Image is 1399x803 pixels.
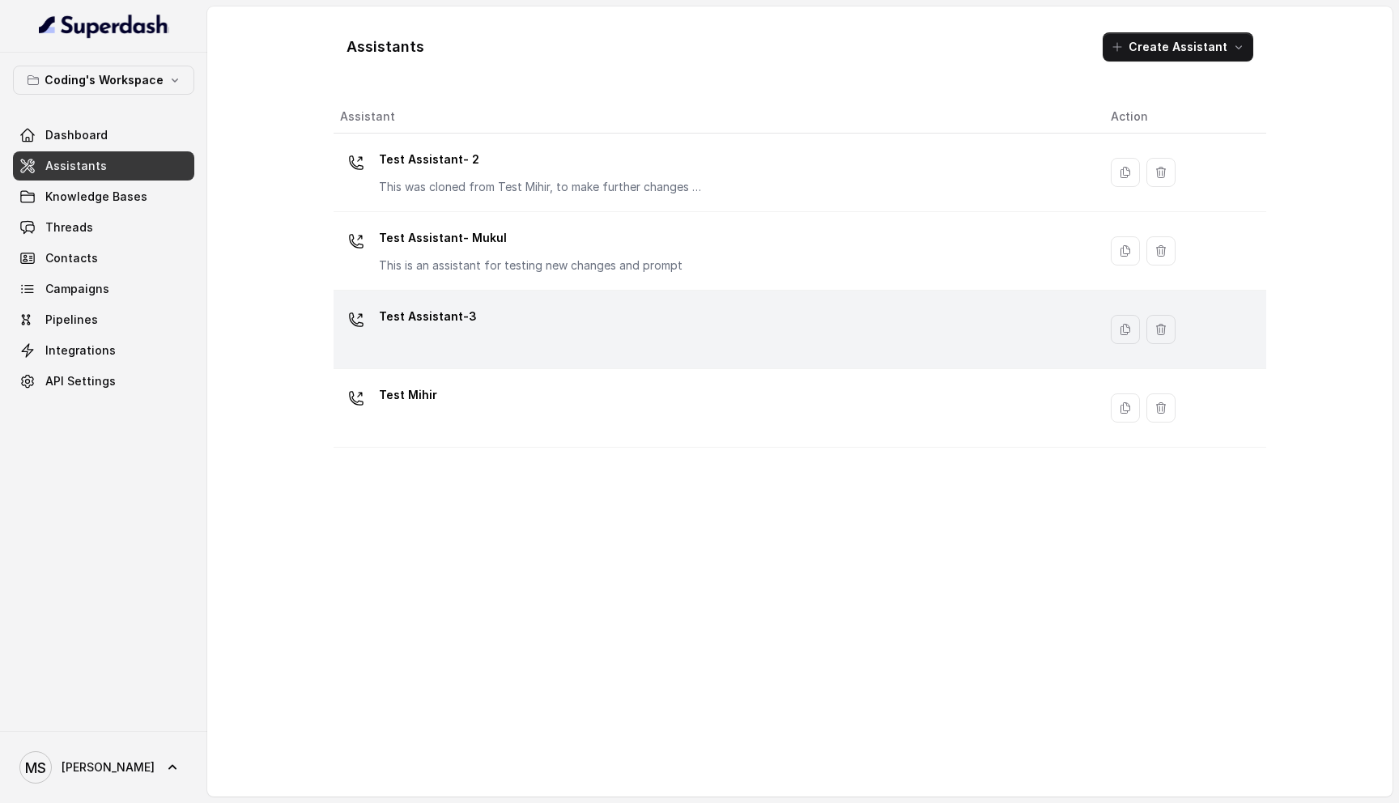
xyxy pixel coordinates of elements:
[45,158,107,174] span: Assistants
[347,34,424,60] h1: Assistants
[379,304,477,329] p: Test Assistant-3
[1103,32,1253,62] button: Create Assistant
[45,127,108,143] span: Dashboard
[13,213,194,242] a: Threads
[13,336,194,365] a: Integrations
[334,100,1098,134] th: Assistant
[13,182,194,211] a: Knowledge Bases
[45,219,93,236] span: Threads
[13,745,194,790] a: [PERSON_NAME]
[45,373,116,389] span: API Settings
[45,281,109,297] span: Campaigns
[62,759,155,775] span: [PERSON_NAME]
[13,244,194,273] a: Contacts
[1098,100,1266,134] th: Action
[379,179,703,195] p: This was cloned from Test Mihir, to make further changes as discussed with the Superdash team.
[13,274,194,304] a: Campaigns
[13,367,194,396] a: API Settings
[379,147,703,172] p: Test Assistant- 2
[45,342,116,359] span: Integrations
[13,305,194,334] a: Pipelines
[13,66,194,95] button: Coding's Workspace
[13,121,194,150] a: Dashboard
[45,189,147,205] span: Knowledge Bases
[39,13,169,39] img: light.svg
[13,151,194,181] a: Assistants
[45,312,98,328] span: Pipelines
[25,759,46,776] text: MS
[45,70,164,90] p: Coding's Workspace
[379,382,437,408] p: Test Mihir
[379,225,682,251] p: Test Assistant- Mukul
[379,257,682,274] p: This is an assistant for testing new changes and prompt
[45,250,98,266] span: Contacts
